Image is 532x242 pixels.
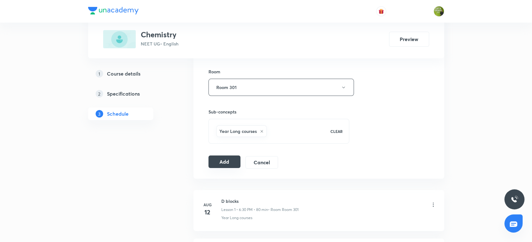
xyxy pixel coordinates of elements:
p: 2 [96,90,103,97]
h5: Course details [107,70,140,77]
h6: Sub-concepts [208,108,350,115]
h6: Year Long courses [219,128,257,134]
img: 1EC0E8B6-A7F8-446C-BDB0-07374F20381F_plus.png [103,30,136,48]
button: Preview [389,32,429,47]
h6: Aug [201,202,214,208]
p: NEET UG • English [141,40,178,47]
h6: D blocks [221,198,298,204]
button: Cancel [245,156,278,169]
p: Year Long courses [221,215,252,221]
a: 1Course details [88,67,173,80]
p: Lesson 1 • 6:30 PM • 80 min [221,207,268,213]
h5: Specifications [107,90,140,97]
h3: Chemistry [141,30,178,39]
button: avatar [376,6,386,16]
button: Add [208,155,241,168]
img: Company Logo [88,7,139,14]
h4: 12 [201,208,214,217]
button: Room 301 [208,79,354,96]
p: 3 [96,110,103,118]
img: avatar [378,8,384,14]
a: 2Specifications [88,87,173,100]
p: 1 [96,70,103,77]
a: Company Logo [88,7,139,16]
img: Gaurav Uppal [434,6,444,17]
img: ttu [511,196,518,203]
h5: Schedule [107,110,129,118]
p: CLEAR [330,129,343,134]
p: • Room Room 301 [268,207,298,213]
h6: Room [208,68,220,75]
